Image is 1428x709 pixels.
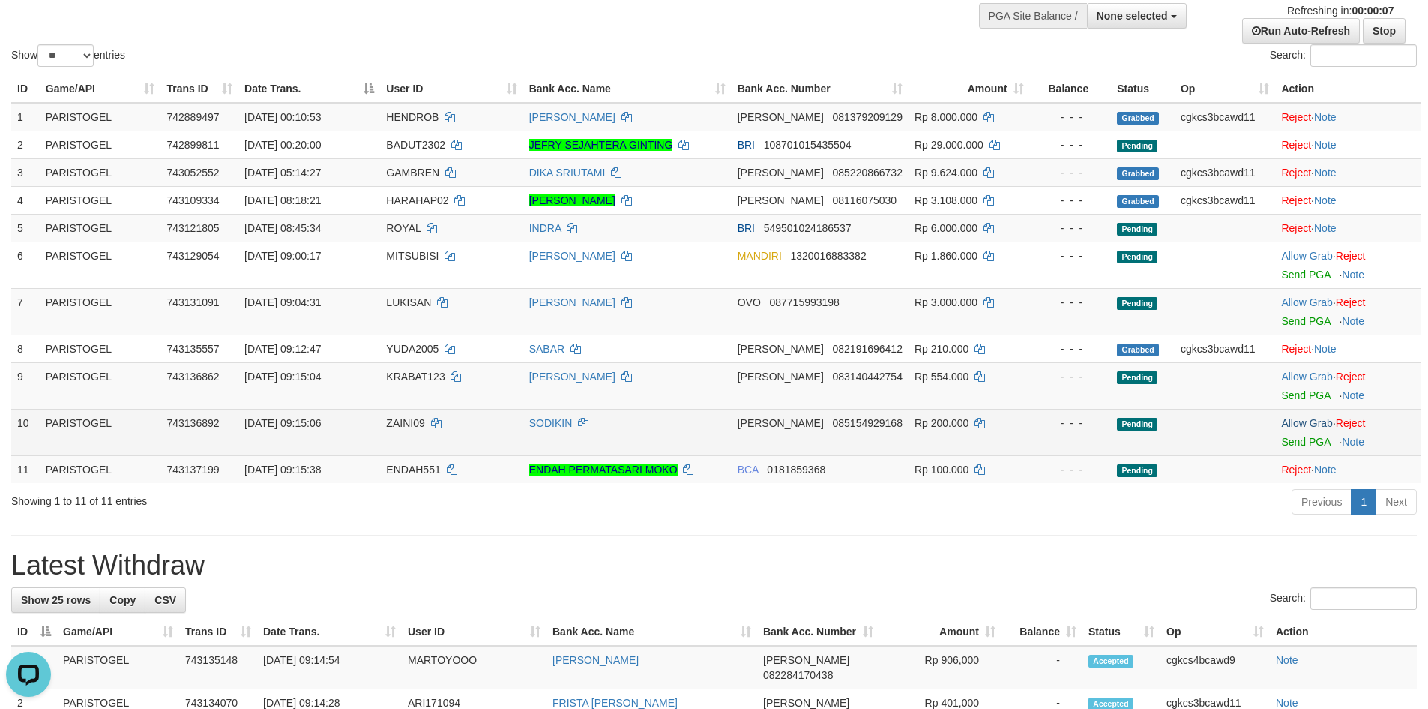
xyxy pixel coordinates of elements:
[738,296,761,308] span: OVO
[1281,269,1330,281] a: Send PGA
[738,167,824,179] span: [PERSON_NAME]
[1281,371,1335,383] span: ·
[1336,417,1366,429] a: Reject
[257,646,402,689] td: [DATE] 09:14:54
[738,139,755,151] span: BRI
[11,242,40,288] td: 6
[1175,158,1276,186] td: cgkcs3bcawd11
[529,222,561,234] a: INDRA
[257,618,402,646] th: Date Trans.: activate to sort column ascending
[402,646,546,689] td: MARTOYOOO
[386,296,431,308] span: LUKISAN
[832,167,902,179] span: Copy 085220866732 to clipboard
[238,75,380,103] th: Date Trans.: activate to sort column descending
[160,75,238,103] th: Trans ID: activate to sort column ascending
[763,654,849,666] span: [PERSON_NAME]
[1117,223,1157,236] span: Pending
[915,167,977,179] span: Rp 9.624.000
[1281,417,1335,429] span: ·
[166,222,219,234] span: 743121805
[1281,250,1332,262] a: Allow Grab
[1111,75,1175,103] th: Status
[1275,455,1421,483] td: ·
[790,250,866,262] span: Copy 1320016883382 to clipboard
[909,75,1030,103] th: Amount: activate to sort column ascending
[915,111,977,123] span: Rp 8.000.000
[386,343,439,355] span: YUDA2005
[1036,137,1106,152] div: - - -
[402,618,546,646] th: User ID: activate to sort column ascending
[915,250,977,262] span: Rp 1.860.000
[529,194,615,206] a: [PERSON_NAME]
[1281,343,1311,355] a: Reject
[832,417,902,429] span: Copy 085154929168 to clipboard
[738,371,824,383] span: [PERSON_NAME]
[40,186,161,214] td: PARISTOGEL
[764,222,852,234] span: Copy 549501024186537 to clipboard
[109,594,136,606] span: Copy
[11,103,40,131] td: 1
[552,697,678,709] a: FRISTA [PERSON_NAME]
[879,618,1001,646] th: Amount: activate to sort column ascending
[1314,343,1337,355] a: Note
[1036,165,1106,180] div: - - -
[244,371,321,383] span: [DATE] 09:15:04
[166,250,219,262] span: 743129054
[40,214,161,242] td: PARISTOGEL
[386,250,439,262] span: MITSUBISI
[1160,646,1270,689] td: cgkcs4bcawd9
[738,111,824,123] span: [PERSON_NAME]
[1117,195,1159,208] span: Grabbed
[769,296,839,308] span: Copy 087715993198 to clipboard
[1160,618,1270,646] th: Op: activate to sort column ascending
[763,669,833,681] span: Copy 082284170438 to clipboard
[244,296,321,308] span: [DATE] 09:04:31
[1117,140,1157,152] span: Pending
[1036,369,1106,384] div: - - -
[1275,242,1421,288] td: ·
[179,646,257,689] td: 743135148
[523,75,732,103] th: Bank Acc. Name: activate to sort column ascending
[100,587,145,613] a: Copy
[166,417,219,429] span: 743136892
[11,335,40,362] td: 8
[1281,250,1335,262] span: ·
[1351,489,1376,515] a: 1
[57,618,179,646] th: Game/API: activate to sort column ascending
[832,111,902,123] span: Copy 081379209129 to clipboard
[1281,417,1332,429] a: Allow Grab
[1336,296,1366,308] a: Reject
[166,343,219,355] span: 743135557
[1001,646,1082,689] td: -
[529,296,615,308] a: [PERSON_NAME]
[1275,75,1421,103] th: Action
[738,194,824,206] span: [PERSON_NAME]
[1270,618,1417,646] th: Action
[1281,194,1311,206] a: Reject
[979,3,1087,29] div: PGA Site Balance /
[11,131,40,158] td: 2
[1175,75,1276,103] th: Op: activate to sort column ascending
[145,587,186,613] a: CSV
[244,464,321,476] span: [DATE] 09:15:38
[154,594,176,606] span: CSV
[757,618,879,646] th: Bank Acc. Number: activate to sort column ascending
[738,222,755,234] span: BRI
[1275,288,1421,335] td: ·
[1352,5,1394,17] strong: 00:00:07
[166,371,219,383] span: 743136862
[166,139,219,151] span: 742899811
[1275,158,1421,186] td: ·
[1342,436,1364,448] a: Note
[1036,221,1106,236] div: - - -
[915,222,977,234] span: Rp 6.000.000
[1275,409,1421,455] td: ·
[529,417,573,429] a: SODIKIN
[1281,296,1335,308] span: ·
[1275,186,1421,214] td: ·
[1281,315,1330,327] a: Send PGA
[1281,389,1330,401] a: Send PGA
[1310,587,1417,610] input: Search:
[915,464,968,476] span: Rp 100.000
[166,296,219,308] span: 743131091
